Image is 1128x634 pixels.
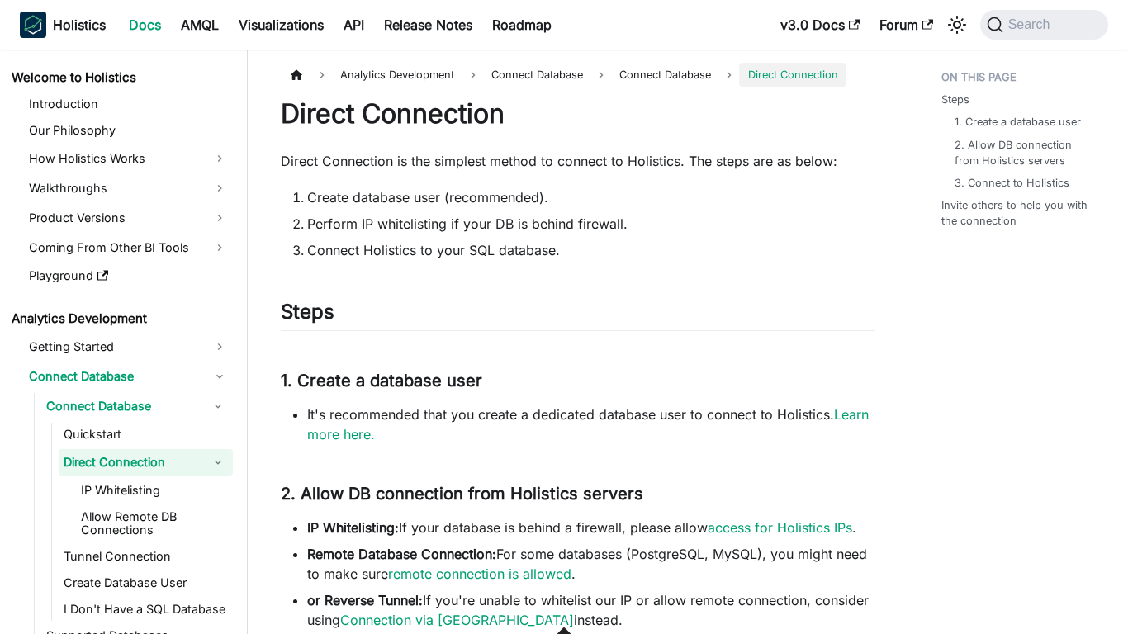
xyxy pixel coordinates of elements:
[708,519,852,536] a: access for Holistics IPs
[41,393,203,419] a: Connect Database
[1003,17,1060,32] span: Search
[24,334,233,360] a: Getting Started
[24,264,233,287] a: Playground
[483,63,591,87] span: Connect Database
[281,484,875,504] h3: 2. Allow DB connection from Holistics servers
[203,393,233,419] button: Collapse sidebar category 'Connect Database'
[281,63,875,87] nav: Breadcrumbs
[332,63,462,87] span: Analytics Development
[307,544,875,584] li: For some databases (PostgreSQL, MySQL), you might need to make sure .
[24,145,233,172] a: How Holistics Works
[24,234,233,261] a: Coming From Other BI Tools
[307,546,496,562] strong: Remote Database Connection:
[482,12,562,38] a: Roadmap
[281,371,875,391] h3: 1. Create a database user
[739,63,846,87] span: Direct Connection
[7,307,233,330] a: Analytics Development
[59,449,203,475] a: Direct Connection
[59,545,233,568] a: Tunnel Connection
[619,69,711,81] span: Connect Database
[307,518,875,537] li: If your database is behind a firewall, please allow .
[955,175,1069,191] a: 3. Connect to Holistics
[307,240,875,260] li: Connect Holistics to your SQL database.
[281,97,875,130] h1: Direct Connection
[307,214,875,234] li: Perform IP whitelisting if your DB is behind firewall.
[944,12,970,38] button: Switch between dark and light mode (currently system mode)
[24,175,233,201] a: Walkthroughs
[307,405,875,444] li: It's recommended that you create a dedicated database user to connect to Holistics.
[941,197,1102,229] a: Invite others to help you with the connection
[59,571,233,594] a: Create Database User
[307,590,875,630] li: If you're unable to whitelist our IP or allow remote connection, consider using instead.
[59,598,233,621] a: I Don't Have a SQL Database
[340,612,574,628] a: Connection via [GEOGRAPHIC_DATA]
[20,12,46,38] img: Holistics
[611,63,719,87] a: Connect Database
[119,12,171,38] a: Docs
[955,137,1096,168] a: 2. Allow DB connection from Holistics servers
[374,12,482,38] a: Release Notes
[281,300,875,331] h2: Steps
[307,519,399,536] strong: IP Whitelisting:
[53,15,106,35] b: Holistics
[24,92,233,116] a: Introduction
[76,505,233,542] a: Allow Remote DB Connections
[281,151,875,171] p: Direct Connection is the simplest method to connect to Holistics. The steps are as below:
[388,565,571,582] a: remote connection is allowed
[307,592,423,608] strong: or Reverse Tunnel:
[955,114,1081,130] a: 1. Create a database user
[76,479,233,502] a: IP Whitelisting
[334,12,374,38] a: API
[59,423,233,446] a: Quickstart
[7,66,233,89] a: Welcome to Holistics
[20,12,106,38] a: HolisticsHolisticsHolistics
[24,205,233,231] a: Product Versions
[24,363,233,390] a: Connect Database
[307,187,875,207] li: Create database user (recommended).
[941,92,969,107] a: Steps
[24,119,233,142] a: Our Philosophy
[281,63,312,87] a: Home page
[203,449,233,475] button: Collapse sidebar category 'Direct Connection'
[229,12,334,38] a: Visualizations
[171,12,229,38] a: AMQL
[870,12,943,38] a: Forum
[980,10,1108,40] button: Search (Command+K)
[770,12,870,38] a: v3.0 Docs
